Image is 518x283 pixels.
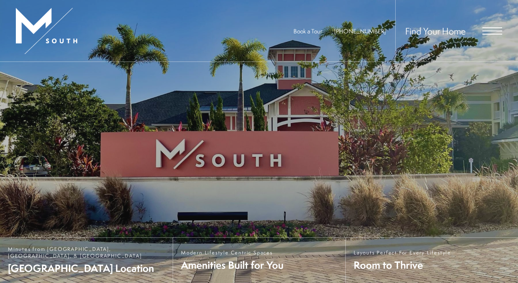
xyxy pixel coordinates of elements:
a: Find Your Home [405,25,466,37]
span: [PHONE_NUMBER] [334,27,386,35]
span: [GEOGRAPHIC_DATA] Location [8,261,165,275]
a: Book a Tour [293,27,322,35]
button: Open Menu [482,27,502,35]
span: Minutes from [GEOGRAPHIC_DATA], [GEOGRAPHIC_DATA], & [GEOGRAPHIC_DATA] [8,246,165,259]
a: Call Us at 813-570-8014 [334,27,386,35]
img: MSouth [16,8,77,54]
